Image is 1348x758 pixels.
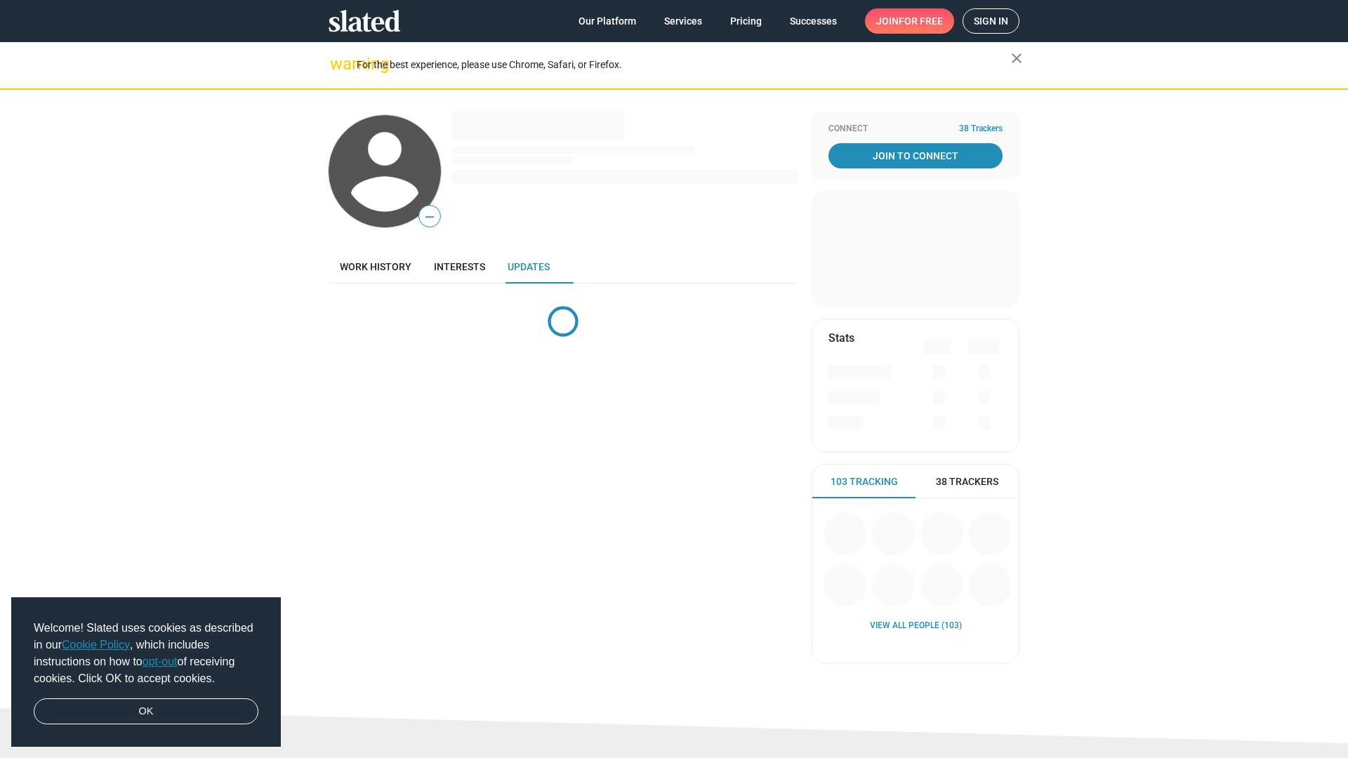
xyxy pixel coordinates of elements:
[831,475,898,488] span: 103 Tracking
[1008,50,1025,67] mat-icon: close
[936,475,998,488] span: 38 Trackers
[719,8,773,34] a: Pricing
[664,8,702,34] span: Services
[340,261,411,272] span: Work history
[974,9,1008,33] span: Sign in
[828,331,854,345] mat-card-title: Stats
[34,620,258,687] span: Welcome! Slated uses cookies as described in our , which includes instructions on how to of recei...
[876,8,943,34] span: Join
[730,8,762,34] span: Pricing
[330,55,347,72] mat-icon: warning
[963,8,1019,34] a: Sign in
[831,143,1000,168] span: Join To Connect
[567,8,647,34] a: Our Platform
[508,261,550,272] span: Updates
[496,250,561,284] a: Updates
[34,698,258,725] a: dismiss cookie message
[828,143,1003,168] a: Join To Connect
[11,597,281,747] div: cookieconsent
[329,250,423,284] a: Work history
[870,620,962,632] a: View all People (103)
[779,8,848,34] a: Successes
[419,208,440,226] span: —
[434,261,485,272] span: Interests
[357,55,1011,74] div: For the best experience, please use Chrome, Safari, or Firefox.
[790,8,837,34] span: Successes
[828,124,1003,135] div: Connect
[423,250,496,284] a: Interests
[579,8,636,34] span: Our Platform
[865,8,954,34] a: Joinfor free
[62,639,130,651] a: Cookie Policy
[143,656,178,667] a: opt-out
[899,8,943,34] span: for free
[959,124,1003,135] span: 38 Trackers
[653,8,713,34] a: Services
